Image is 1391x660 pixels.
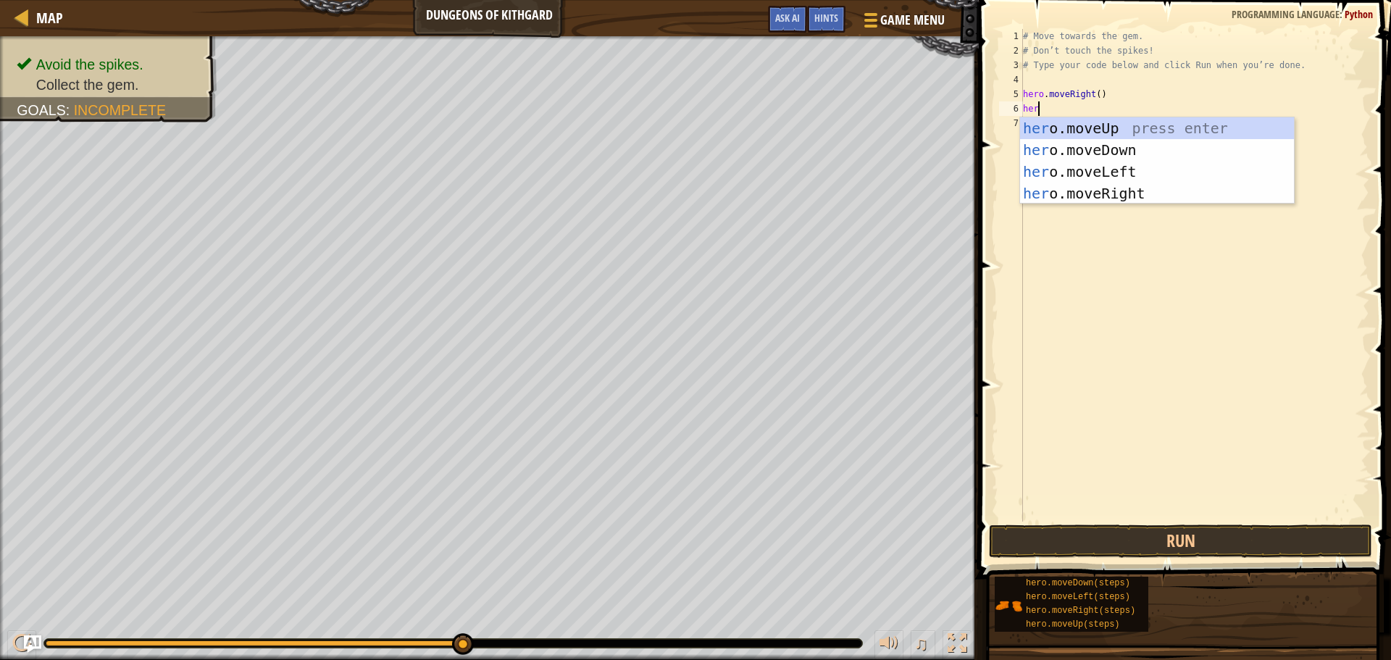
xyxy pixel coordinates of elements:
span: hero.moveLeft(steps) [1026,592,1130,602]
div: 5 [999,87,1023,101]
div: 1 [999,29,1023,43]
span: Ask AI [775,11,800,25]
span: Avoid the spikes. [36,57,143,72]
button: Toggle fullscreen [943,630,972,660]
a: Map [29,8,63,28]
button: Game Menu [853,6,953,40]
span: hero.moveUp(steps) [1026,619,1120,630]
span: Hints [814,11,838,25]
div: 3 [999,58,1023,72]
img: portrait.png [995,592,1022,619]
li: Avoid the spikes. [17,54,201,75]
span: Incomplete [74,102,166,118]
button: Adjust volume [874,630,903,660]
li: Collect the gem. [17,75,201,95]
button: Ask AI [768,6,807,33]
span: Goals [17,102,66,118]
button: ♫ [911,630,935,660]
div: 6 [999,101,1023,116]
button: Ask AI [24,635,41,653]
span: Map [36,8,63,28]
span: Python [1345,7,1373,21]
div: 7 [999,116,1023,130]
span: : [66,102,74,118]
button: Run [989,525,1372,558]
span: hero.moveRight(steps) [1026,606,1135,616]
span: Programming language [1232,7,1340,21]
div: 2 [999,43,1023,58]
div: 4 [999,72,1023,87]
span: ♫ [914,632,928,654]
span: Game Menu [880,11,945,30]
span: Collect the gem. [36,77,139,93]
span: : [1340,7,1345,21]
span: hero.moveDown(steps) [1026,578,1130,588]
button: Ctrl + P: Play [7,630,36,660]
